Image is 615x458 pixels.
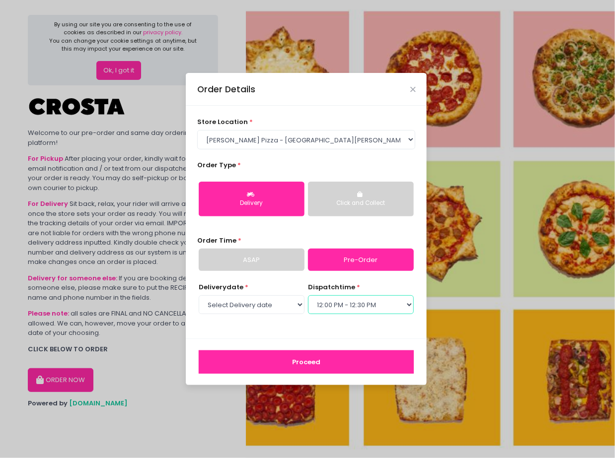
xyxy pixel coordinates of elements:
[199,249,305,271] a: ASAP
[308,182,414,216] button: Click and Collect
[315,199,407,208] div: Click and Collect
[308,249,414,271] a: Pre-Order
[199,282,243,292] span: Delivery date
[199,350,414,374] button: Proceed
[206,199,298,208] div: Delivery
[199,182,305,216] button: Delivery
[197,117,248,127] span: store location
[197,83,255,96] div: Order Details
[197,236,236,245] span: Order Time
[410,87,415,92] button: Close
[308,282,355,292] span: dispatch time
[197,160,236,170] span: Order Type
